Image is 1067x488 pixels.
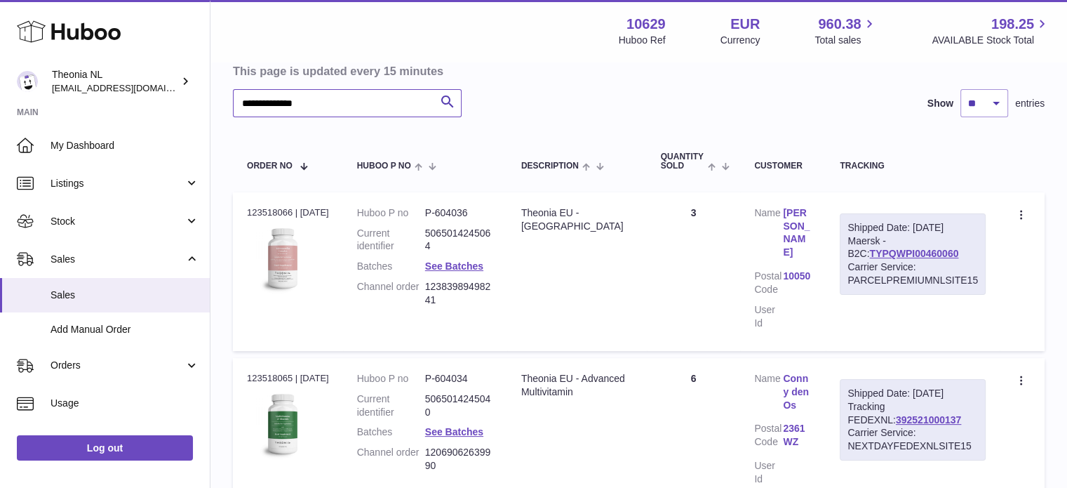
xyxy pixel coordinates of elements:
[51,253,184,266] span: Sales
[521,372,633,399] div: Theonia EU - Advanced Multivitamin
[991,15,1034,34] span: 198.25
[357,206,425,220] dt: Huboo P no
[847,221,978,235] div: Shipped Date: [DATE]
[840,379,986,461] div: Tracking FEDEXNL:
[754,459,783,486] dt: User Id
[425,227,493,253] dd: 5065014245064
[847,387,978,400] div: Shipped Date: [DATE]
[847,261,978,287] div: Carrier Service: PARCELPREMIUMNLSITE15
[425,261,483,272] a: See Batches
[720,34,760,47] div: Currency
[425,280,493,307] dd: 12383989498241
[357,446,425,473] dt: Channel order
[783,372,812,412] a: Conny den Os
[847,426,978,453] div: Carrier Service: NEXTDAYFEDEXNLSITE15
[52,82,206,93] span: [EMAIL_ADDRESS][DOMAIN_NAME]
[818,15,861,34] span: 960.38
[357,426,425,439] dt: Batches
[840,213,986,295] div: Maersk - B2C:
[51,177,184,190] span: Listings
[661,152,704,171] span: Quantity Sold
[51,397,199,410] span: Usage
[233,63,1041,79] h3: This page is updated every 15 minutes
[357,227,425,253] dt: Current identifier
[357,280,425,307] dt: Channel order
[840,161,986,171] div: Tracking
[247,372,329,385] div: 123518065 | [DATE]
[425,372,493,385] dd: P-604034
[754,270,783,296] dt: Postal Code
[932,34,1050,47] span: AVAILABLE Stock Total
[17,71,38,92] img: info@wholesomegoods.eu
[647,192,741,351] td: 3
[783,422,812,449] a: 2361 WZ
[932,15,1050,47] a: 198.25 AVAILABLE Stock Total
[730,15,760,34] strong: EUR
[425,206,493,220] dd: P-604036
[357,260,425,273] dt: Batches
[247,161,293,171] span: Order No
[754,161,812,171] div: Customer
[51,215,184,228] span: Stock
[814,34,877,47] span: Total sales
[357,372,425,385] dt: Huboo P no
[1015,97,1045,110] span: entries
[51,289,199,302] span: Sales
[425,393,493,419] dd: 5065014245040
[521,161,579,171] span: Description
[247,389,317,459] img: 106291725893241.jpg
[51,139,199,152] span: My Dashboard
[51,359,184,372] span: Orders
[754,206,783,263] dt: Name
[247,206,329,219] div: 123518066 | [DATE]
[754,422,783,452] dt: Postal Code
[783,206,812,260] a: [PERSON_NAME]
[896,414,961,426] a: 392521000137
[619,34,666,47] div: Huboo Ref
[626,15,666,34] strong: 10629
[51,323,199,336] span: Add Manual Order
[754,372,783,416] dt: Name
[247,223,317,294] img: 106291725893222.jpg
[869,248,958,259] a: TYPQWPI00460060
[783,270,812,283] a: 10050
[17,435,193,461] a: Log out
[521,206,633,233] div: Theonia EU - [GEOGRAPHIC_DATA]
[425,446,493,473] dd: 12069062639990
[425,426,483,437] a: See Batches
[927,97,953,110] label: Show
[357,161,411,171] span: Huboo P no
[52,68,178,95] div: Theonia NL
[357,393,425,419] dt: Current identifier
[754,303,783,330] dt: User Id
[814,15,877,47] a: 960.38 Total sales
